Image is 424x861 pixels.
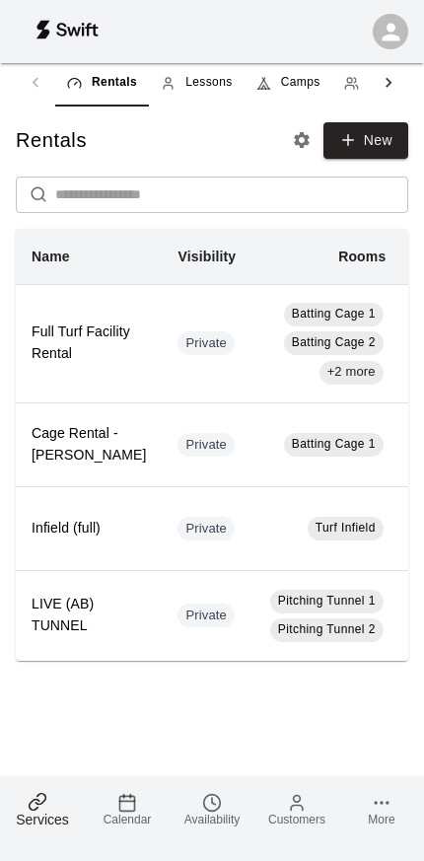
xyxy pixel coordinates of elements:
[170,777,254,841] a: Availability
[319,363,384,382] span: +2 more
[177,436,235,455] span: Private
[323,122,408,159] a: New
[268,813,325,826] span: Customers
[92,73,137,93] span: Rentals
[177,520,235,538] span: Private
[177,433,235,457] div: This service is hidden, and can only be accessed via a direct link
[177,607,235,625] span: Private
[177,334,235,353] span: Private
[316,521,376,535] span: Turf Infield
[278,622,376,636] span: Pitching Tunnel 2
[16,127,87,154] h5: Rentals
[177,331,235,355] div: This service is hidden, and can only be accessed via a direct link
[177,604,235,627] div: This service is hidden, and can only be accessed via a direct link
[185,73,233,93] span: Lessons
[55,59,369,107] div: navigation tabs
[32,322,146,365] h6: Full Turf Facility Rental
[254,777,339,841] a: Customers
[32,518,146,539] h6: Infield (full)
[184,813,240,826] span: Availability
[104,813,152,826] span: Calendar
[16,812,69,827] span: Services
[85,777,170,841] a: Calendar
[32,249,70,264] b: Name
[32,594,146,637] h6: LIVE (AB) TUNNEL
[287,125,317,155] button: Rental settings
[292,335,376,349] span: Batting Cage 2
[177,517,235,540] div: This service is hidden, and can only be accessed via a direct link
[292,437,376,451] span: Batting Cage 1
[338,249,386,264] b: Rooms
[339,777,424,841] a: More
[32,423,146,466] h6: Cage Rental - [PERSON_NAME]
[177,249,236,264] b: Visibility
[368,813,394,826] span: More
[292,307,376,321] span: Batting Cage 1
[281,73,320,93] span: Camps
[278,594,376,608] span: Pitching Tunnel 1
